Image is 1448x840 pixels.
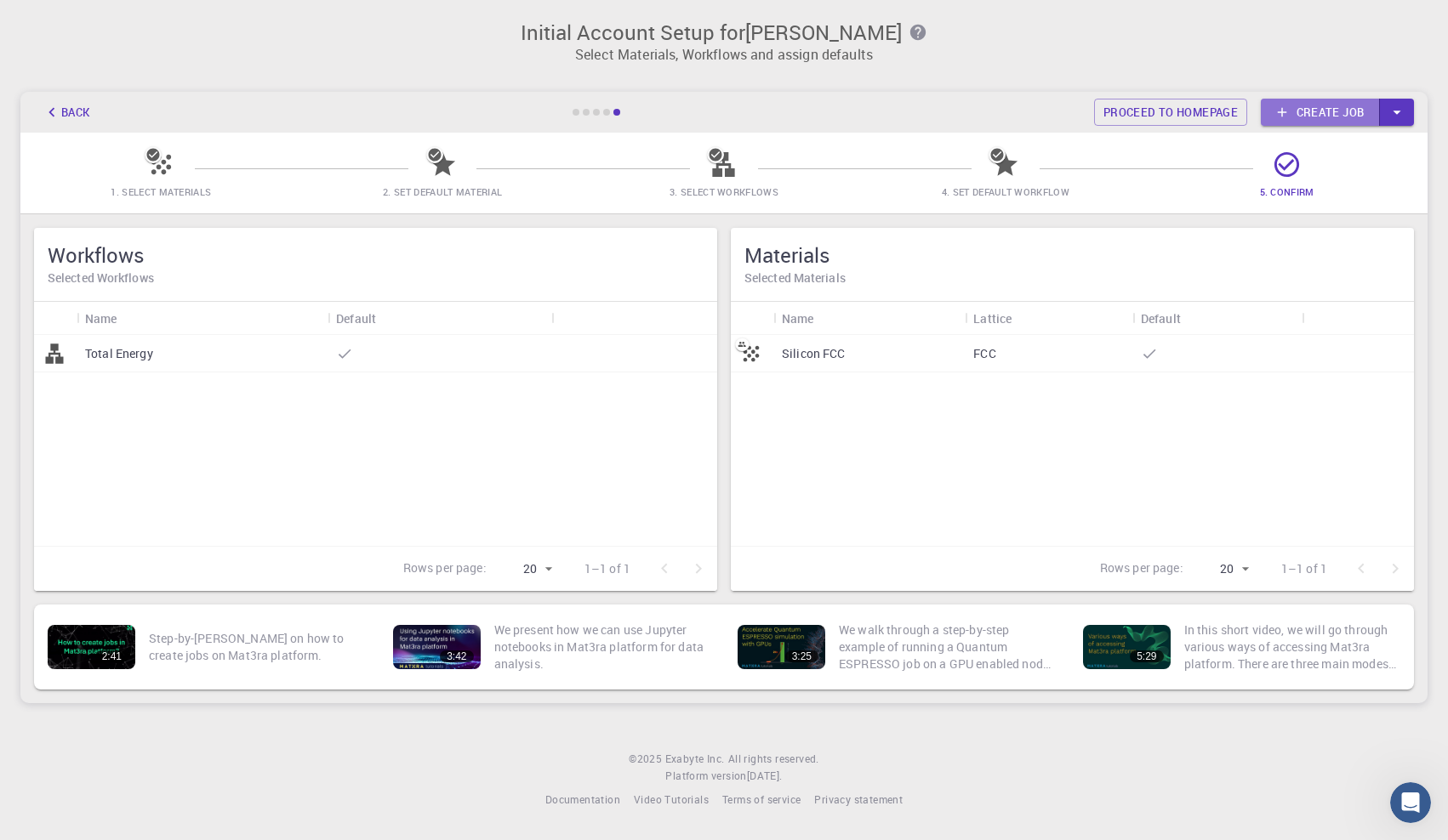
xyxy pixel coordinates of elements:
[1181,304,1208,332] button: Sort
[1141,302,1181,335] div: Default
[629,751,664,768] span: © 2025
[1184,621,1401,673] p: In this short video, we will go through various ways of accessing Mat3ra platform. There are thre...
[670,185,778,198] span: 3. Select Workflows
[782,302,814,335] div: Name
[1281,560,1327,577] p: 1–1 of 1
[545,792,620,809] a: Documentation
[41,611,373,683] a: 2:41Step-by-[PERSON_NAME] on how to create jobs on Mat3ra platform.
[36,12,97,27] span: Support
[785,650,818,662] div: 3:25
[48,269,704,287] h6: Selected Workflows
[634,792,709,806] span: Video Tutorials
[48,241,704,269] h5: Workflows
[1130,650,1163,662] div: 5:29
[383,185,502,198] span: 2. Set Default Material
[494,621,711,673] p: We present how we can use Jupyter notebooks in Mat3ra platform for data analysis.
[386,611,718,683] a: 3:42We present how we can use Jupyter notebooks in Mat3ra platform for data analysis.
[85,302,117,335] div: Name
[328,302,551,335] div: Default
[973,302,1012,335] div: Lattice
[85,345,153,362] p: Total Energy
[773,302,965,335] div: Name
[111,185,211,198] span: 1. Select Materials
[722,792,801,809] a: Terms of service
[665,752,725,765] span: Exabyte Inc.
[1190,557,1254,582] div: 20
[839,621,1056,673] p: We walk through a step-by-step example of running a Quantum ESPRESSO job on a GPU enabled node. W...
[744,241,1400,269] h5: Materials
[376,304,403,332] button: Sort
[814,792,903,806] span: Privacy statement
[731,302,773,335] div: Icon
[440,650,473,662] div: 3:42
[665,751,725,768] a: Exabyte Inc.
[782,345,846,362] p: Silicon FCC
[77,302,328,335] div: Name
[747,769,783,782] span: [DATE] .
[1094,99,1247,126] a: Proceed to homepage
[95,650,128,662] div: 2:41
[728,751,819,768] span: All rights reserved.
[545,792,620,806] span: Documentation
[403,559,487,579] p: Rows per page:
[747,768,783,785] a: [DATE].
[722,792,801,806] span: Terms of service
[1132,302,1303,335] div: Default
[493,557,557,582] div: 20
[744,269,1400,287] h6: Selected Materials
[731,611,1063,683] a: 3:25We walk through a step-by-step example of running a Quantum ESPRESSO job on a GPU enabled nod...
[1261,99,1380,126] a: Create job
[942,185,1069,198] span: 4. Set Default Workflow
[117,304,145,332] button: Sort
[1076,611,1408,683] a: 5:29In this short video, we will go through various ways of accessing Mat3ra platform. There are ...
[634,792,709,809] a: Video Tutorials
[665,768,746,785] span: Platform version
[1390,782,1431,823] iframe: Intercom live chat
[34,99,99,126] button: Back
[814,304,841,332] button: Sort
[1100,559,1183,579] p: Rows per page:
[149,630,366,664] p: Step-by-[PERSON_NAME] on how to create jobs on Mat3ra platform.
[965,302,1132,335] div: Lattice
[1260,185,1314,198] span: 5. Confirm
[1012,304,1039,332] button: Sort
[336,302,376,335] div: Default
[973,345,995,362] p: FCC
[814,792,903,809] a: Privacy statement
[584,560,630,577] p: 1–1 of 1
[31,20,1417,44] h3: Initial Account Setup for [PERSON_NAME]
[34,302,77,335] div: Icon
[31,44,1417,65] p: Select Materials, Workflows and assign defaults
